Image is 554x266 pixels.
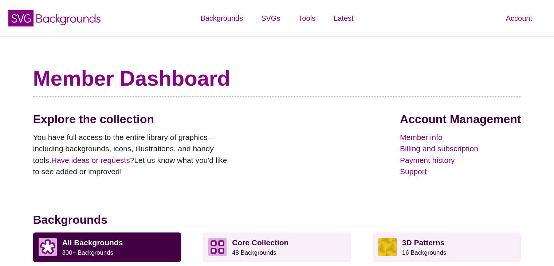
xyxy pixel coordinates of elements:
[33,112,233,126] h2: Explore the collection
[191,7,252,29] a: Backgrounds
[289,7,325,29] a: Tools
[400,154,521,166] a: Payment history
[402,238,445,247] strong: 3D Patterns
[33,213,521,227] h2: Backgrounds
[252,7,289,29] a: SVGs
[62,238,123,247] strong: All Backgrounds
[400,166,521,177] a: Support
[400,143,521,154] a: Billing and subscription
[402,249,446,256] small: 16 Backgrounds
[232,249,276,256] small: 48 Backgrounds
[497,7,541,29] a: Account
[33,232,181,262] a: All Backgrounds 300+ Backgrounds
[51,156,134,164] a: Have ideas or requests?
[325,7,362,29] a: Latest
[33,132,233,177] p: You have full access to the entire library of graphics—including backgrounds, icons, illustration...
[373,232,521,262] a: 3D Patterns16 Backgrounds
[378,238,397,256] img: fancy golden cube pattern
[203,232,351,262] a: Core Collection 48 Backgrounds
[400,132,521,143] a: Member info
[232,238,288,247] strong: Core Collection
[400,112,521,126] h2: Account Management
[33,66,521,91] h1: Member Dashboard
[62,249,113,256] small: 300+ Backgrounds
